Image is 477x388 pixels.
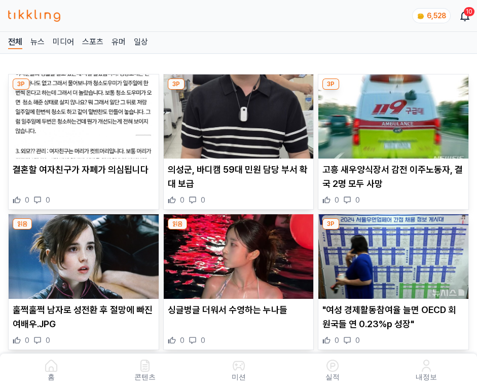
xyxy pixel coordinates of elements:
img: 고흥 새우양식장서 감전 이주노동자, 결국 2명 모두 사망 [318,74,468,159]
div: 3P 결혼할 여자친구가 자폐가 의심됩니다 결혼할 여자친구가 자폐가 의심됩니다 0 0 [8,74,159,210]
span: 0 [201,195,205,205]
p: 고흥 새우양식장서 감전 이주노동자, 결국 2명 모두 사망 [322,163,464,191]
p: 결혼할 여자친구가 자폐가 의심됩니다 [13,163,155,177]
a: 내정보 [379,358,473,384]
img: 내정보 [420,360,432,372]
a: 콘텐츠 [98,358,192,384]
div: 3P [322,218,339,229]
span: 6,528 [427,12,446,20]
div: 읽음 [168,218,187,229]
div: 읽음 훌쩍훌쩍 남자로 성전환 후 절망에 빠진 여배우.JPG 훌쩍훌쩍 남자로 성전환 후 절망에 빠진 여배우.JPG 0 0 [8,214,159,350]
img: 콘텐츠 [139,360,151,372]
p: 싱글벙글 더워서 수영하는 누나들 [168,303,310,317]
div: 3P [322,79,339,90]
img: 미션 [233,360,245,372]
a: 유머 [112,36,126,49]
div: 3P 고흥 새우양식장서 감전 이주노동자, 결국 2명 모두 사망 고흥 새우양식장서 감전 이주노동자, 결국 2명 모두 사망 0 0 [318,74,469,210]
div: 3P [13,79,29,90]
span: 0 [335,335,339,345]
a: 스포츠 [82,36,103,49]
img: 싱글벙글 더워서 수영하는 누나들 [164,214,314,298]
img: 홈 [45,360,57,372]
a: 홈 [4,358,98,384]
span: 0 [180,195,185,205]
div: 3P "여성 경제활동참여율 늘면 OECD 회원국들 연 0.23%p 성장" "여성 경제활동참여율 늘면 OECD 회원국들 연 0.23%p 성장" 0 0 [318,214,469,350]
a: 일상 [134,36,148,49]
p: "여성 경제활동참여율 늘면 OECD 회원국들 연 0.23%p 성장" [322,303,464,331]
p: 훌쩍훌쩍 남자로 성전환 후 절망에 빠진 여배우.JPG [13,303,155,331]
a: 뉴스 [30,36,45,49]
img: 실적 [326,360,339,372]
div: 읽음 [13,218,32,229]
img: 훌쩍훌쩍 남자로 성전환 후 절망에 빠진 여배우.JPG [9,214,159,298]
img: "여성 경제활동참여율 늘면 OECD 회원국들 연 0.23%p 성장" [318,214,468,298]
span: 0 [355,335,360,345]
span: 0 [335,195,339,205]
p: 콘텐츠 [134,372,156,382]
span: 0 [25,195,29,205]
img: 의성군, 바디캠 59대 민원 담당 부서 확대 보급 [164,74,314,159]
p: 내정보 [416,372,437,382]
span: 0 [355,195,360,205]
span: 0 [46,335,50,345]
div: 3P 의성군, 바디캠 59대 민원 담당 부서 확대 보급 의성군, 바디캠 59대 민원 담당 부서 확대 보급 0 0 [163,74,314,210]
a: 10 [461,10,469,22]
p: 홈 [48,372,55,382]
img: coin [417,12,425,20]
img: 티끌링 [8,10,60,22]
p: 의성군, 바디캠 59대 민원 담당 부서 확대 보급 [168,163,310,191]
span: 0 [180,335,185,345]
div: 읽음 싱글벙글 더워서 수영하는 누나들 싱글벙글 더워서 수영하는 누나들 0 0 [163,214,314,350]
span: 0 [201,335,205,345]
div: 3P [168,79,185,90]
a: coin 6,528 [412,8,449,23]
img: 결혼할 여자친구가 자폐가 의심됩니다 [9,74,159,159]
div: 10 [464,7,474,16]
a: 미디어 [53,36,74,49]
span: 0 [25,335,29,345]
p: 실적 [325,372,340,382]
a: 실적 [285,358,379,384]
p: 미션 [232,372,246,382]
span: 0 [46,195,50,205]
button: 미션 [192,358,285,384]
a: 전체 [8,36,22,49]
